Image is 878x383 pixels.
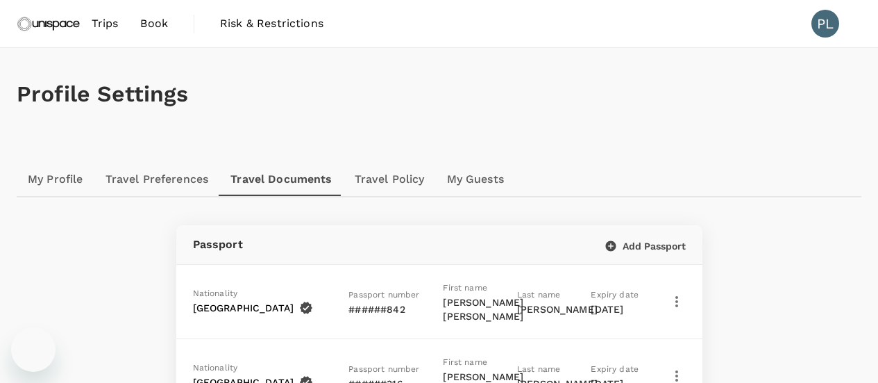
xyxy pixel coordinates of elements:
[591,302,652,316] p: [DATE]
[17,8,81,39] img: Unispace
[344,163,436,196] a: Travel Policy
[193,301,294,315] p: [GEOGRAPHIC_DATA]
[219,163,343,196] a: Travel Documents
[94,163,220,196] a: Travel Preferences
[348,302,430,316] p: ######842
[591,364,639,374] span: Expiry date
[220,15,323,32] span: Risk & Restrictions
[517,302,579,316] p: [PERSON_NAME]
[140,15,168,32] span: Book
[443,283,487,293] span: First name
[348,290,419,300] span: Passport number
[193,236,243,253] p: Passport
[517,364,560,374] span: Last name
[92,15,119,32] span: Trips
[17,81,861,107] h1: Profile Settings
[17,163,94,196] a: My Profile
[11,327,56,372] iframe: Button to launch messaging window, conversation in progress
[443,295,505,323] p: [PERSON_NAME] [PERSON_NAME]
[193,363,238,373] span: Nationality
[811,10,839,38] div: PL
[517,290,560,300] span: Last name
[436,163,515,196] a: My Guests
[193,288,238,298] span: Nationality
[443,357,487,367] span: First name
[591,290,639,300] span: Expiry date
[606,240,686,252] button: Add Passport
[348,364,419,374] span: Passport number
